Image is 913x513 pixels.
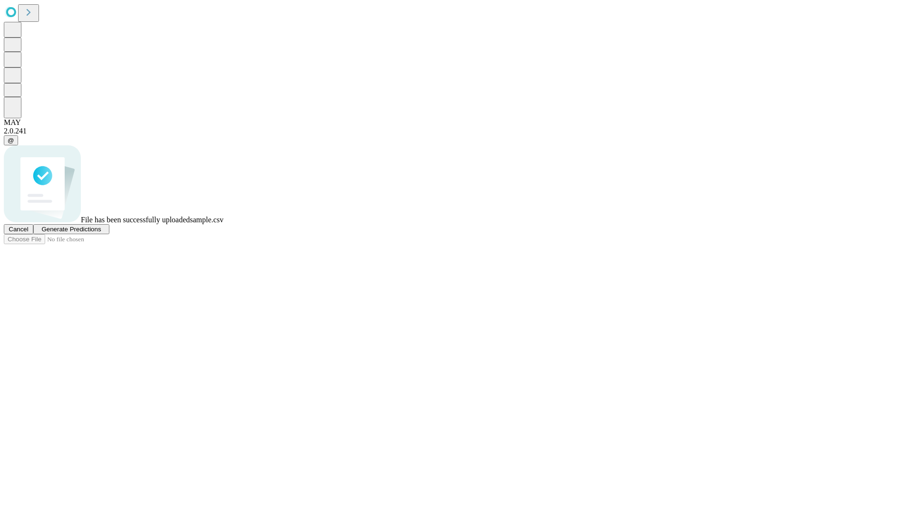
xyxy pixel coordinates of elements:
span: File has been successfully uploaded [81,216,190,224]
span: Generate Predictions [41,226,101,233]
div: 2.0.241 [4,127,909,135]
button: @ [4,135,18,145]
div: MAY [4,118,909,127]
span: @ [8,137,14,144]
button: Generate Predictions [33,224,109,234]
button: Cancel [4,224,33,234]
span: Cancel [9,226,29,233]
span: sample.csv [190,216,223,224]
